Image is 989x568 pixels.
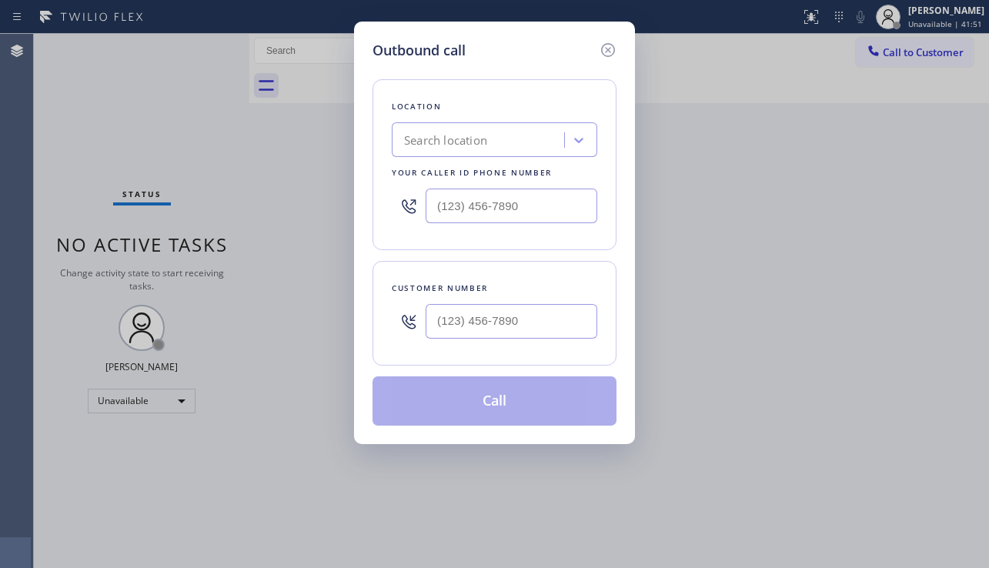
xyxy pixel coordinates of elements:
[426,189,597,223] input: (123) 456-7890
[392,165,597,181] div: Your caller id phone number
[392,99,597,115] div: Location
[404,132,487,149] div: Search location
[373,376,616,426] button: Call
[373,40,466,61] h5: Outbound call
[426,304,597,339] input: (123) 456-7890
[392,280,597,296] div: Customer number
